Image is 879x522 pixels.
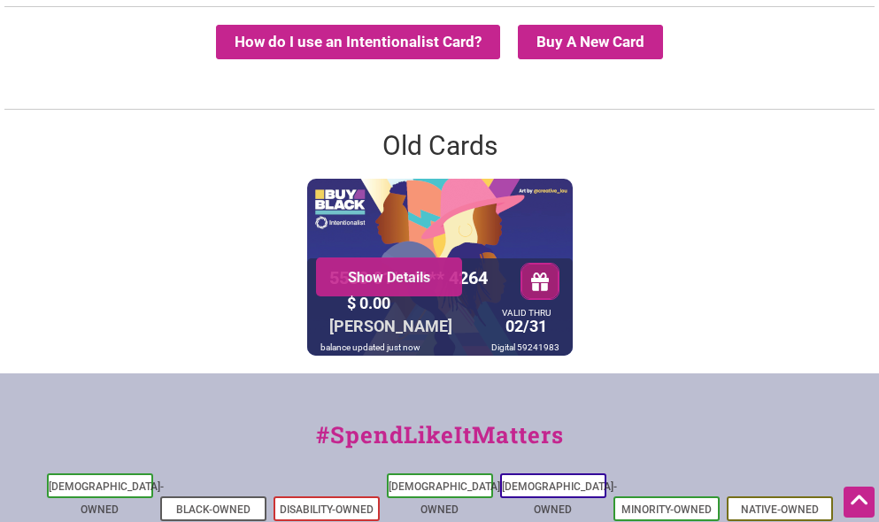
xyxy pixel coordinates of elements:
[497,310,555,340] div: 02/31
[316,339,425,356] div: balance updated just now
[216,25,500,59] button: How do I use an Intentionalist Card?
[325,312,457,340] div: [PERSON_NAME]
[487,339,564,356] div: Digital 59241983
[4,127,875,165] h2: Old Cards
[621,503,712,516] a: Minority-Owned
[49,480,164,516] a: [DEMOGRAPHIC_DATA]-Owned
[741,503,819,516] a: Native-Owned
[389,480,504,516] a: [DEMOGRAPHIC_DATA]-Owned
[518,25,663,59] summary: Buy A New Card
[176,503,251,516] a: Black-Owned
[502,311,551,314] div: VALID THRU
[844,487,875,518] div: Scroll Back to Top
[329,268,449,286] a: Show Details
[343,289,493,317] div: $ 0.00
[502,480,617,516] a: [DEMOGRAPHIC_DATA]-Owned
[280,503,374,516] a: Disability-Owned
